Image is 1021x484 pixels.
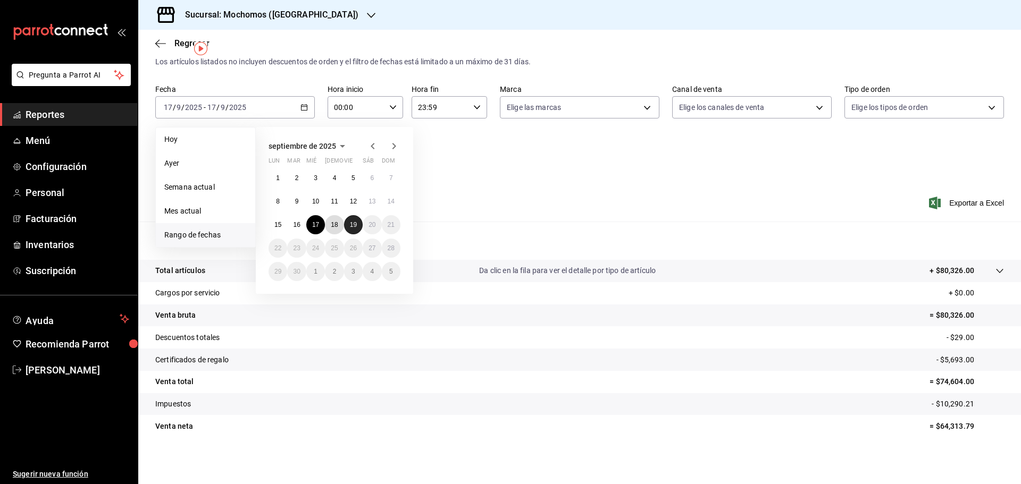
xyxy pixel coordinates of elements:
button: 26 de septiembre de 2025 [344,239,363,258]
button: 5 de septiembre de 2025 [344,168,363,188]
label: Marca [500,86,659,93]
span: Rango de fechas [164,230,247,241]
span: Suscripción [26,264,129,278]
p: Total artículos [155,265,205,276]
a: Pregunta a Parrot AI [7,77,131,88]
span: Elige los canales de venta [679,102,764,113]
p: - $5,693.00 [936,354,1004,366]
abbr: 3 de septiembre de 2025 [314,174,317,182]
label: Hora fin [412,86,487,93]
abbr: 17 de septiembre de 2025 [312,221,319,228]
abbr: 13 de septiembre de 2025 [369,198,375,205]
abbr: 28 de septiembre de 2025 [388,244,395,252]
button: 14 de septiembre de 2025 [382,192,400,211]
span: / [181,103,185,112]
span: Sugerir nueva función [13,469,129,480]
button: 3 de septiembre de 2025 [306,168,325,188]
abbr: 19 de septiembre de 2025 [350,221,357,228]
span: Inventarios [26,237,129,252]
span: / [225,103,229,112]
abbr: 15 de septiembre de 2025 [274,221,281,228]
label: Tipo de orden [844,86,1004,93]
abbr: 4 de octubre de 2025 [370,268,374,275]
button: septiembre de 2025 [269,140,349,152]
abbr: miércoles [306,157,316,168]
abbr: 21 de septiembre de 2025 [388,221,395,228]
p: Impuestos [155,398,191,410]
button: 1 de septiembre de 2025 [269,168,287,188]
p: + $0.00 [949,287,1004,299]
span: Hoy [164,134,247,145]
button: 10 de septiembre de 2025 [306,192,325,211]
abbr: viernes [344,157,353,168]
abbr: 29 de septiembre de 2025 [274,268,281,275]
p: - $29.00 [947,332,1004,343]
p: = $74,604.00 [930,376,1004,387]
abbr: 12 de septiembre de 2025 [350,198,357,205]
abbr: 5 de septiembre de 2025 [352,174,355,182]
span: Pregunta a Parrot AI [29,70,114,81]
abbr: 20 de septiembre de 2025 [369,221,375,228]
img: Tooltip marker [194,42,207,55]
input: -- [163,103,173,112]
button: 24 de septiembre de 2025 [306,239,325,258]
abbr: 11 de septiembre de 2025 [331,198,338,205]
abbr: 2 de septiembre de 2025 [295,174,299,182]
button: 2 de septiembre de 2025 [287,168,306,188]
abbr: 1 de septiembre de 2025 [276,174,280,182]
input: -- [207,103,216,112]
span: [PERSON_NAME] [26,363,129,377]
button: 12 de septiembre de 2025 [344,192,363,211]
span: septiembre de 2025 [269,142,336,150]
button: 17 de septiembre de 2025 [306,215,325,234]
button: 1 de octubre de 2025 [306,262,325,281]
span: Ayuda [26,312,115,325]
abbr: 22 de septiembre de 2025 [274,244,281,252]
abbr: jueves [325,157,388,168]
input: -- [220,103,225,112]
abbr: 26 de septiembre de 2025 [350,244,357,252]
abbr: 1 de octubre de 2025 [314,268,317,275]
span: Recomienda Parrot [26,337,129,351]
button: 4 de septiembre de 2025 [325,168,344,188]
button: 7 de septiembre de 2025 [382,168,400,188]
span: Ayer [164,158,247,169]
abbr: 18 de septiembre de 2025 [331,221,338,228]
div: Los artículos listados no incluyen descuentos de orden y el filtro de fechas está limitado a un m... [155,56,1004,67]
span: - [204,103,206,112]
button: 25 de septiembre de 2025 [325,239,344,258]
abbr: sábado [363,157,374,168]
p: Da clic en la fila para ver el detalle por tipo de artículo [479,265,656,276]
span: Facturación [26,211,129,226]
button: 18 de septiembre de 2025 [325,215,344,234]
button: 6 de septiembre de 2025 [363,168,381,188]
label: Canal de venta [672,86,832,93]
button: 20 de septiembre de 2025 [363,215,381,234]
button: 27 de septiembre de 2025 [363,239,381,258]
label: Fecha [155,86,315,93]
abbr: domingo [382,157,395,168]
button: Regresar [155,38,210,48]
abbr: 5 de octubre de 2025 [389,268,393,275]
span: / [173,103,176,112]
button: 11 de septiembre de 2025 [325,192,344,211]
span: Semana actual [164,182,247,193]
abbr: 9 de septiembre de 2025 [295,198,299,205]
p: Resumen [155,234,1004,247]
abbr: 8 de septiembre de 2025 [276,198,280,205]
button: 30 de septiembre de 2025 [287,262,306,281]
p: Venta neta [155,421,193,432]
abbr: 16 de septiembre de 2025 [293,221,300,228]
button: 15 de septiembre de 2025 [269,215,287,234]
p: = $64,313.79 [930,421,1004,432]
button: 29 de septiembre de 2025 [269,262,287,281]
button: 8 de septiembre de 2025 [269,192,287,211]
span: Personal [26,185,129,200]
abbr: 27 de septiembre de 2025 [369,244,375,252]
input: ---- [229,103,247,112]
abbr: 23 de septiembre de 2025 [293,244,300,252]
button: open_drawer_menu [117,28,125,36]
abbr: 6 de septiembre de 2025 [370,174,374,182]
abbr: 25 de septiembre de 2025 [331,244,338,252]
abbr: 3 de octubre de 2025 [352,268,355,275]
